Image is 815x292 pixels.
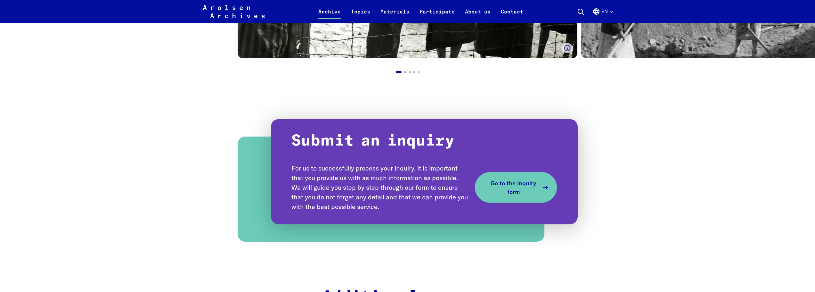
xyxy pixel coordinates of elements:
[475,172,557,203] a: Go to the inquiry form
[402,69,409,76] button: Go to slide 2
[562,43,573,53] button: Show caption
[313,8,346,23] a: Archive
[488,179,539,196] span: Go to the inquiry form
[393,69,404,76] button: Go to slide 1
[411,69,418,76] button: Go to slide 4
[313,4,528,19] nav: Primary
[291,163,469,211] p: For us to successfully process your inquiry, it is important that you provide us with as much inf...
[414,8,460,23] a: Participate
[291,132,557,151] p: Submit an inquiry
[415,69,422,76] button: Go to slide 5
[375,8,414,23] a: Materials
[460,8,496,23] a: About us
[406,69,413,76] button: Go to slide 3
[346,8,375,23] a: Topics
[496,8,528,23] a: Contact
[592,8,613,23] button: English, language selection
